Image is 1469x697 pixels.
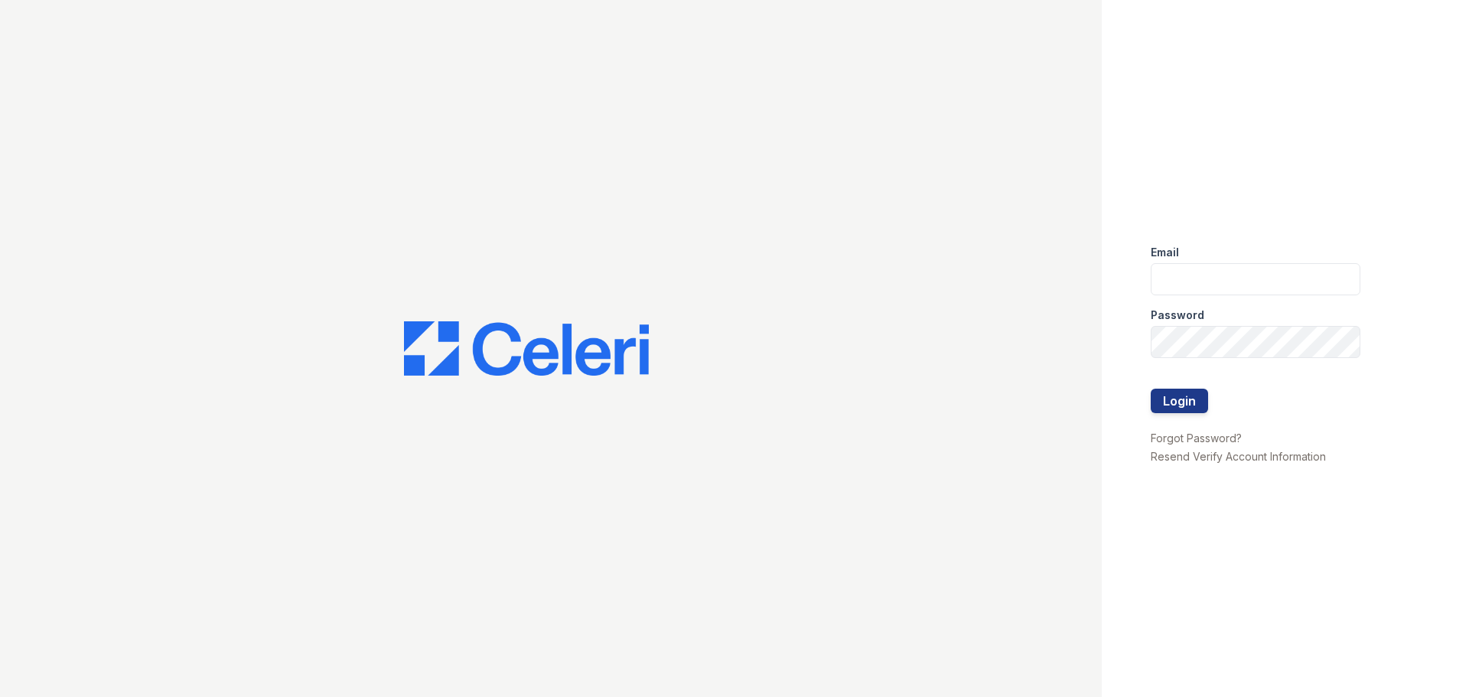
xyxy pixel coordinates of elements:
[1151,245,1179,260] label: Email
[404,321,649,376] img: CE_Logo_Blue-a8612792a0a2168367f1c8372b55b34899dd931a85d93a1a3d3e32e68fde9ad4.png
[1151,432,1242,445] a: Forgot Password?
[1151,450,1326,463] a: Resend Verify Account Information
[1151,389,1208,413] button: Login
[1151,308,1204,323] label: Password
